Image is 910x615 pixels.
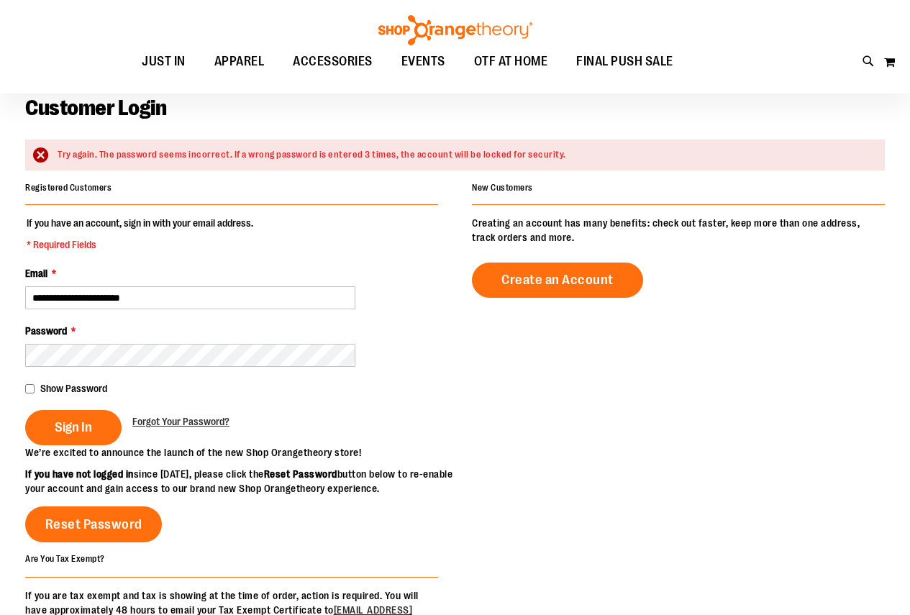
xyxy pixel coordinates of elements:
[472,263,643,298] a: Create an Account
[460,45,563,78] a: OTF AT HOME
[576,45,673,78] span: FINAL PUSH SALE
[562,45,688,78] a: FINAL PUSH SALE
[293,45,373,78] span: ACCESSORIES
[25,216,255,252] legend: If you have an account, sign in with your email address.
[25,96,166,120] span: Customer Login
[127,45,200,78] a: JUST IN
[45,516,142,532] span: Reset Password
[55,419,92,435] span: Sign In
[376,15,534,45] img: Shop Orangetheory
[200,45,279,78] a: APPAREL
[472,183,533,193] strong: New Customers
[214,45,265,78] span: APPAREL
[25,468,134,480] strong: If you have not logged in
[25,410,122,445] button: Sign In
[25,325,67,337] span: Password
[474,45,548,78] span: OTF AT HOME
[132,416,229,427] span: Forgot Your Password?
[58,148,870,162] div: Try again. The password seems incorrect. If a wrong password is entered 3 times, the account will...
[27,237,253,252] span: * Required Fields
[25,268,47,279] span: Email
[472,216,885,245] p: Creating an account has many benefits: check out faster, keep more than one address, track orders...
[40,383,107,394] span: Show Password
[387,45,460,78] a: EVENTS
[132,414,229,429] a: Forgot Your Password?
[25,467,455,496] p: since [DATE], please click the button below to re-enable your account and gain access to our bran...
[25,554,105,564] strong: Are You Tax Exempt?
[142,45,186,78] span: JUST IN
[264,468,337,480] strong: Reset Password
[278,45,387,78] a: ACCESSORIES
[401,45,445,78] span: EVENTS
[501,272,614,288] span: Create an Account
[25,506,162,542] a: Reset Password
[25,445,455,460] p: We’re excited to announce the launch of the new Shop Orangetheory store!
[25,183,112,193] strong: Registered Customers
